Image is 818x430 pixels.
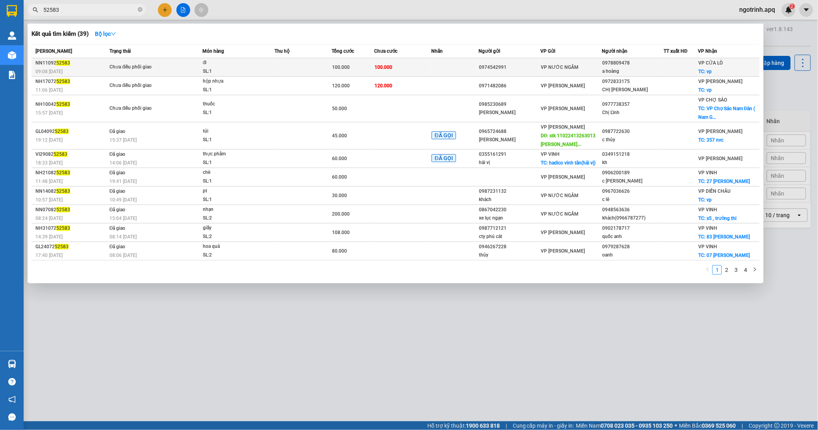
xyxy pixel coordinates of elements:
span: 17:40 [DATE] [35,253,63,258]
div: khách(0966787277) [603,214,664,222]
div: CHỊ [PERSON_NAME] [603,86,664,94]
span: Đã giao [109,207,126,212]
div: 0902178717 [603,224,664,233]
span: TC: hadico vinh tân(hải vị) [541,160,595,166]
span: message [8,413,16,421]
button: right [750,265,760,275]
div: 0948563636 [603,206,664,214]
span: 100.000 [375,65,392,70]
span: VP NƯỚC NGẦM [541,65,579,70]
span: 52583 [56,207,70,212]
div: hoa quả [203,242,262,251]
div: oanh [603,251,664,259]
div: hải vị [479,159,540,167]
div: SL: 1 [203,67,262,76]
div: túi [203,127,262,136]
span: 18:33 [DATE] [35,160,63,166]
div: pt [203,187,262,196]
div: nhạn [203,205,262,214]
div: [PERSON_NAME] [479,109,540,117]
span: 11:48 [DATE] [35,179,63,184]
span: 100.000 [332,65,350,70]
div: Chị Lĩnh [603,109,664,117]
span: 80.000 [332,248,347,254]
button: Bộ lọcdown [89,28,122,40]
span: VP Nhận [698,48,718,54]
span: VP [PERSON_NAME] [541,83,585,89]
span: 45.000 [332,133,347,138]
span: VP [PERSON_NAME] [541,174,585,180]
div: c thủy [603,136,664,144]
strong: Bộ lọc [95,31,116,37]
div: c lê [603,196,664,204]
div: Chưa điều phối giao [109,104,169,113]
span: 15:04 [DATE] [109,216,137,221]
div: SL: 1 [203,159,262,167]
span: TT xuất HĐ [664,48,688,54]
span: DĐ: stk 11022413263013 [PERSON_NAME]... [541,133,596,147]
span: 10:49 [DATE] [109,197,137,203]
div: 0987231132 [479,187,540,196]
div: SL: 1 [203,136,262,144]
span: 14:39 [DATE] [35,234,63,240]
span: 52583 [56,188,70,194]
div: đl [203,59,262,67]
img: warehouse-icon [8,51,16,59]
a: 4 [741,266,750,274]
span: TC: 27 [PERSON_NAME] [699,179,750,184]
span: 50.000 [332,106,347,111]
span: VP [PERSON_NAME] [541,124,585,130]
span: TC: vp [699,197,712,203]
li: Next Page [750,265,760,275]
span: Đã giao [109,188,126,194]
div: SL: 2 [203,251,262,260]
span: VP NƯỚC NGẦM [541,193,579,198]
span: 120.000 [375,83,392,89]
div: 0355161291 [479,150,540,159]
span: ĐÃ GỌI [432,131,456,139]
span: TC: s5 , trường thi [699,216,737,221]
span: 52583 [56,170,70,175]
div: xe lục ngạn [479,214,540,222]
span: TC: 83 [PERSON_NAME] [699,234,750,240]
div: quốc anh [603,233,664,241]
span: ĐÃ GỌI [432,154,456,162]
div: 0867042230 [479,206,540,214]
span: 11:06 [DATE] [35,87,63,93]
div: 0906200189 [603,169,664,177]
span: 08:14 [DATE] [109,234,137,240]
span: 08:06 [DATE] [109,253,137,258]
input: Tìm tên, số ĐT hoặc mã đơn [43,6,136,14]
li: 1 [712,265,722,275]
div: NH17072 [35,78,107,86]
span: 52583 [56,79,70,84]
span: notification [8,396,16,403]
span: Chưa cước [374,48,397,54]
div: 0979287628 [603,243,664,251]
span: search [33,7,38,13]
span: 52583 [56,60,70,66]
img: warehouse-icon [8,360,16,368]
div: khách [479,196,540,204]
span: 120.000 [332,83,350,89]
div: thuốc [203,100,262,109]
button: left [703,265,712,275]
div: NN14082 [35,187,107,196]
div: 0946267228 [479,243,540,251]
span: 15:37 [DATE] [109,137,137,143]
span: 52583 [54,151,67,157]
span: VP CHỢ SÁO [699,97,727,103]
span: question-circle [8,378,16,386]
span: VP CỬA LÒ [699,60,723,66]
img: solution-icon [8,71,16,79]
h3: Kết quả tìm kiếm ( 39 ) [32,30,89,38]
span: 108.000 [332,230,350,235]
div: SL: 1 [203,196,262,204]
div: hộp nhựa [203,77,262,86]
div: 0978809478 [603,59,664,67]
span: TC: 357 nvc [699,137,724,143]
div: a hoàng [603,67,664,76]
div: 0985230689 [479,100,540,109]
span: Đã giao [109,225,126,231]
span: 19:12 [DATE] [35,137,63,143]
